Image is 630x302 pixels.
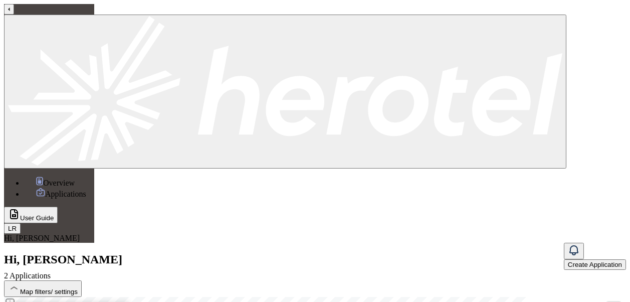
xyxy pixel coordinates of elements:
span: Applications [45,190,86,198]
span: Create Application [568,261,622,268]
span: LR [8,225,17,232]
button: Create Application [564,259,626,270]
span: 2 Applications [4,271,51,280]
button: Map filters/ settings [4,280,82,297]
span: User Guide [20,214,54,222]
span: Hi, [PERSON_NAME] [4,234,80,242]
img: logo [8,16,562,166]
span: Map filters/ settings [20,288,78,295]
span: Overview [43,179,75,187]
button: User Guide [4,207,58,223]
button: LR [4,223,21,234]
h2: Hi, [PERSON_NAME] [4,253,564,266]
